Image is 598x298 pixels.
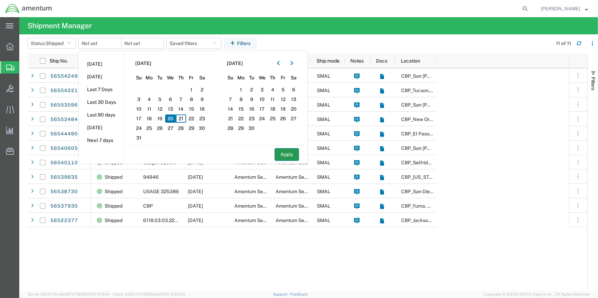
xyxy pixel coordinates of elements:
span: 3 [134,95,144,103]
span: We [165,74,176,81]
span: Docs [376,58,388,64]
span: SMAL [317,102,330,108]
span: Fr [186,74,197,81]
span: 27 [288,114,299,123]
a: 56552484 [50,114,78,125]
span: Server: 2025.17.0-efb42727865 [28,292,110,296]
span: Tu [246,74,257,81]
span: Amentum Services, Inc [276,189,326,194]
button: Saved filters [167,38,222,49]
span: Ship No. [50,58,68,64]
span: Tu [154,74,165,81]
span: Ship mode [317,58,340,64]
a: 56538730 [50,186,78,197]
span: 16 [197,105,207,113]
span: 23 [197,114,207,123]
span: 14 [176,105,186,113]
span: CBP [143,203,153,209]
a: 56540605 [50,143,78,154]
span: CBP_Yuma, AZ_YUM [401,203,446,209]
span: 9 [197,95,207,103]
span: 18 [267,105,278,113]
span: 15 [186,105,197,113]
span: 22 [236,114,246,123]
span: 2 [197,86,207,94]
span: 11 [144,105,155,113]
li: Last 90 days [79,109,124,121]
span: CBP_Tucson, AZ_WTU [401,88,480,93]
span: 6 [165,95,176,103]
span: 08/19/2025 [188,189,203,194]
span: 12 [278,95,289,103]
span: 15 [236,105,246,113]
a: 56554249 [50,71,78,82]
span: SMAL [317,218,330,223]
span: 08/19/2025 [188,174,203,180]
span: 7 [225,95,236,103]
span: Sa [197,74,207,81]
span: 10 [257,95,267,103]
a: 56540110 [50,157,78,168]
span: 28 [176,124,186,132]
span: Shipped [105,213,122,228]
a: 56553596 [50,100,78,111]
button: [PERSON_NAME] [541,4,588,13]
span: SMAL [317,117,330,122]
span: CBP_New Orleans, LA_ENO [401,117,462,122]
span: 24 [134,124,144,132]
span: [DATE] 11:14:44 [84,292,110,296]
span: 17 [257,105,267,113]
a: Support [273,292,290,296]
span: 94946 [143,174,159,180]
span: Su [225,74,236,81]
span: 14 [225,105,236,113]
span: 4 [144,95,155,103]
span: 20 [165,114,176,123]
span: 22 [186,114,197,123]
span: Sa [288,74,299,81]
span: Su [134,74,144,81]
span: 24 [257,114,267,123]
input: Not set [121,38,164,48]
span: 10 [134,105,144,113]
button: Filters [224,38,257,49]
li: [DATE] [79,70,124,83]
span: 13 [288,95,299,103]
a: Feedback [290,292,308,296]
a: 56554221 [50,85,78,96]
span: Amentum Services, Inc. [234,174,286,180]
span: 13 [165,105,176,113]
span: 19 [278,105,289,113]
span: Th [267,74,278,81]
span: 3 [257,86,267,94]
span: Notes [350,58,364,64]
input: Not set [79,38,121,48]
span: Amentum Services, Inc [276,174,326,180]
span: 12 [154,105,165,113]
span: Amentum Services, Inc [276,218,326,223]
span: USAGE 325386 [143,189,179,194]
span: 08/18/2025 [188,218,203,223]
span: 21 [176,114,186,123]
h4: Shipment Manager [28,17,92,34]
span: SMAL [317,203,330,209]
span: SMAL [317,88,330,93]
span: Filters [590,77,596,90]
span: Location [401,58,420,64]
span: 5 [154,95,165,103]
span: Shipped [46,41,64,46]
span: 30 [246,124,257,132]
li: Last 7 Days [79,83,124,96]
li: [DATE] [79,58,124,70]
span: Donald Frederiksen [541,5,580,12]
span: 25 [144,124,155,132]
img: logo [5,3,52,14]
span: 1 [236,86,246,94]
span: 18 [144,114,155,123]
li: [DATE] [79,121,124,134]
span: 19 [154,114,165,123]
span: SMAL [317,189,330,194]
span: CBP_San Angelo, TX_WSA [401,145,513,151]
span: Mo [236,74,246,81]
span: Copyright © [DATE]-[DATE] Agistix Inc., All Rights Reserved [484,291,590,297]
